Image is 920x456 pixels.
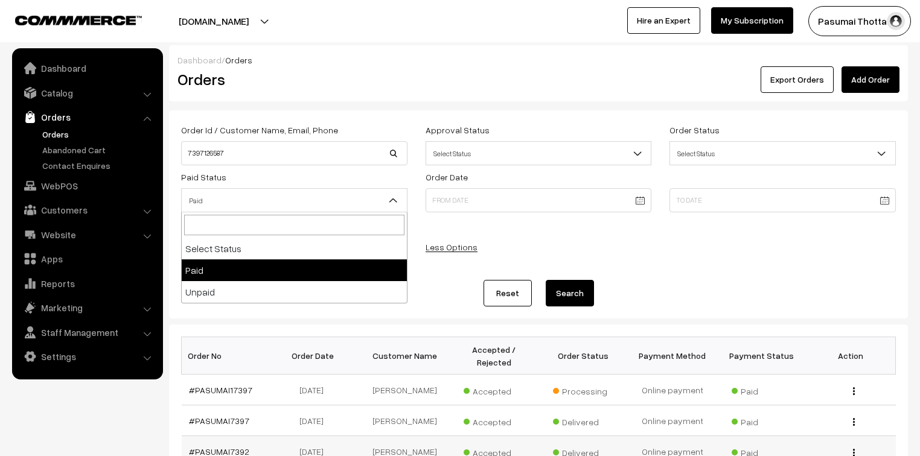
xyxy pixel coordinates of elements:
[270,375,360,405] td: [DATE]
[182,190,407,211] span: Paid
[449,337,538,375] th: Accepted / Rejected
[464,382,524,397] span: Accepted
[717,337,807,375] th: Payment Status
[15,199,159,221] a: Customers
[182,238,407,259] li: Select Status
[360,375,449,405] td: [PERSON_NAME]
[711,7,793,34] a: My Subscription
[181,141,407,165] input: Order Id / Customer Name / Customer Email / Customer Phone
[15,321,159,343] a: Staff Management
[15,82,159,104] a: Catalog
[628,375,717,405] td: Online payment
[807,337,896,375] th: Action
[842,66,899,93] a: Add Order
[15,12,121,27] a: COMMMERCE
[15,175,159,197] a: WebPOS
[15,57,159,79] a: Dashboard
[464,413,524,428] span: Accepted
[669,188,896,212] input: To Date
[182,337,271,375] th: Order No
[270,337,360,375] th: Order Date
[15,106,159,128] a: Orders
[181,171,226,183] label: Paid Status
[189,416,249,426] a: #PASUMAI7397
[426,124,490,136] label: Approval Status
[732,413,792,428] span: Paid
[761,66,834,93] button: Export Orders
[39,159,159,172] a: Contact Enquires
[628,337,717,375] th: Payment Method
[670,143,895,164] span: Select Status
[15,224,159,245] a: Website
[426,141,652,165] span: Select Status
[177,70,406,89] h2: Orders
[853,387,855,395] img: Menu
[270,405,360,436] td: [DATE]
[136,6,291,36] button: [DOMAIN_NAME]
[426,242,478,252] a: Less Options
[15,346,159,367] a: Settings
[15,16,142,25] img: COMMMERCE
[177,54,899,66] div: /
[15,297,159,318] a: Marketing
[189,385,252,395] a: #PASUMAI17397
[360,337,449,375] th: Customer Name
[553,413,613,428] span: Delivered
[181,188,407,212] span: Paid
[15,248,159,270] a: Apps
[39,144,159,156] a: Abandoned Cart
[887,12,905,30] img: user
[181,124,338,136] label: Order Id / Customer Name, Email, Phone
[182,259,407,281] li: Paid
[177,55,222,65] a: Dashboard
[182,281,407,303] li: Unpaid
[853,418,855,426] img: Menu
[360,405,449,436] td: [PERSON_NAME]
[538,337,628,375] th: Order Status
[426,171,468,183] label: Order Date
[808,6,911,36] button: Pasumai Thotta…
[732,382,792,397] span: Paid
[669,124,720,136] label: Order Status
[426,143,651,164] span: Select Status
[669,141,896,165] span: Select Status
[628,405,717,436] td: Online payment
[39,128,159,141] a: Orders
[627,7,700,34] a: Hire an Expert
[546,280,594,306] button: Search
[484,280,532,306] a: Reset
[15,273,159,294] a: Reports
[426,188,652,212] input: From Date
[225,55,252,65] span: Orders
[553,382,613,397] span: Processing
